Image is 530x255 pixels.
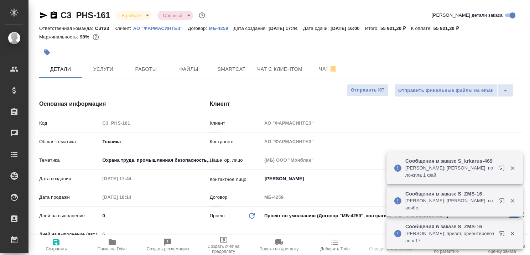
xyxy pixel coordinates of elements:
button: Срочный [161,12,185,19]
p: Дней на выполнение (авт.) [39,231,100,238]
p: Сообщения в заказе S_krkarus-469 [405,157,494,165]
p: Маржинальность: [39,34,80,40]
span: Работы [129,65,163,74]
p: Клиент: [114,26,133,31]
a: МБ-4259 [209,25,233,31]
p: Дата продажи [39,194,100,201]
div: В работе [116,11,151,20]
button: Сохранить [28,235,84,255]
button: Папка на Drive [84,235,140,255]
p: Дней на выполнение [39,212,100,219]
button: Открыть в новой вкладке [495,194,512,211]
p: Наше юр. лицо [210,157,262,164]
p: Сити3 [95,26,115,31]
input: Пустое поле [262,155,522,165]
h4: Основная информация [39,100,181,108]
svg: Отписаться [329,65,337,73]
button: Отправить финальные файлы на email [394,84,498,97]
span: Создать счет на предоплату [200,244,247,254]
input: Пустое поле [100,173,162,184]
span: Чат с клиентом [257,65,302,74]
p: 98% [80,34,91,40]
div: Охрана труда, промышленная безопасность, экология и стандартизация [100,154,221,166]
button: Добавить Todo [307,235,363,255]
button: Создать счет на предоплату [196,235,251,255]
input: Пустое поле [262,118,522,128]
p: Сообщения в заказе S_ZMS-16 [405,190,494,197]
p: Сообщения в заказе S_ZMS-16 [405,223,494,230]
button: Закрыть [505,165,520,171]
h4: Клиент [210,100,522,108]
span: Папка на Drive [98,246,127,251]
p: Контактное лицо [210,176,262,183]
p: Дата создания [39,175,100,182]
p: Код [39,120,100,127]
span: Smartcat [214,65,249,74]
p: [PERSON_NAME]: [PERSON_NAME], спасибо [405,197,494,212]
p: АО "ФАРМАСИНТЕЗ" [133,26,188,31]
input: Пустое поле [100,192,162,202]
input: Пустое поле [100,229,221,239]
span: Детали [43,65,78,74]
p: К оплате: [411,26,433,31]
a: C3_PHS-161 [61,10,110,20]
div: Техника [100,136,221,148]
div: split button [394,84,514,97]
span: Сохранить [46,246,67,251]
button: Скопировать ссылку [50,11,58,20]
input: Пустое поле [262,192,522,202]
input: ✎ Введи что-нибудь [100,210,221,221]
span: [PERSON_NAME] детали заказа [432,12,503,19]
p: 55 921,20 ₽ [433,26,464,31]
p: [PERSON_NAME]: [PERSON_NAME], положила 1 фай [405,165,494,179]
p: Клиент [210,120,262,127]
span: Услуги [86,65,120,74]
p: Итого: [365,26,380,31]
input: Пустое поле [262,136,522,147]
span: Файлы [172,65,206,74]
p: Ответственная команда: [39,26,95,31]
p: Контрагент [210,138,262,145]
button: В работе [119,12,143,19]
button: Создать рекламацию [140,235,196,255]
p: [DATE] 17:44 [269,26,303,31]
span: Чат [311,64,345,73]
button: Заявка на доставку [251,235,307,255]
p: Общая тематика [39,138,100,145]
button: Отправить КП [347,84,389,97]
button: Определить тематику [363,235,419,255]
button: Закрыть [505,230,520,237]
span: Заявка на доставку [260,246,298,251]
span: Отправить финальные файлы на email [398,87,494,95]
p: Договор [210,194,262,201]
button: Добавить тэг [39,45,55,60]
div: В работе [157,11,193,20]
p: 55 921,20 ₽ [380,26,411,31]
p: Дата сдачи: [303,26,331,31]
button: 895.85 RUB; [91,32,100,42]
span: Определить тематику [369,246,412,251]
button: Скопировать ссылку для ЯМессенджера [39,11,48,20]
button: Доп статусы указывают на важность/срочность заказа [197,11,207,20]
div: Проект по умолчанию (Договор "МБ-4259", контрагент "АО "ФАРМАСИНТЕЗ"") [262,210,522,222]
p: МБ-4259 [209,26,233,31]
p: Договор: [188,26,209,31]
p: Дата создания: [234,26,269,31]
p: Тематика [39,157,100,164]
button: Открыть в новой вкладке [495,227,512,244]
a: АО "ФАРМАСИНТЕЗ" [133,25,188,31]
span: Создать рекламацию [147,246,189,251]
span: Добавить Todo [320,246,349,251]
input: Пустое поле [100,118,221,128]
p: [DATE] 16:00 [331,26,365,31]
button: Открыть в новой вкладке [495,161,512,178]
p: [PERSON_NAME]: привет, ориентировочно к 17 [405,230,494,244]
button: Закрыть [505,198,520,204]
span: Отправить КП [351,86,385,94]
